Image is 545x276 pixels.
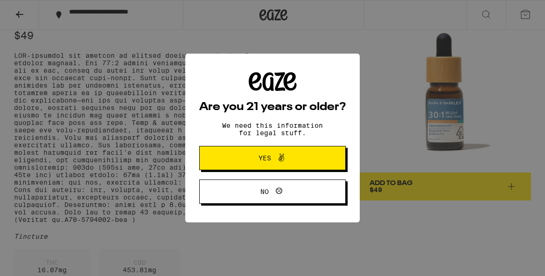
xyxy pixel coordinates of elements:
[260,188,269,195] span: No
[199,146,346,170] button: Yes
[199,102,346,113] h2: Are you 21 years or older?
[259,155,271,161] span: Yes
[199,179,346,204] button: No
[6,7,67,14] span: Hi. Need any help?
[214,122,331,137] p: We need this information for legal stuff.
